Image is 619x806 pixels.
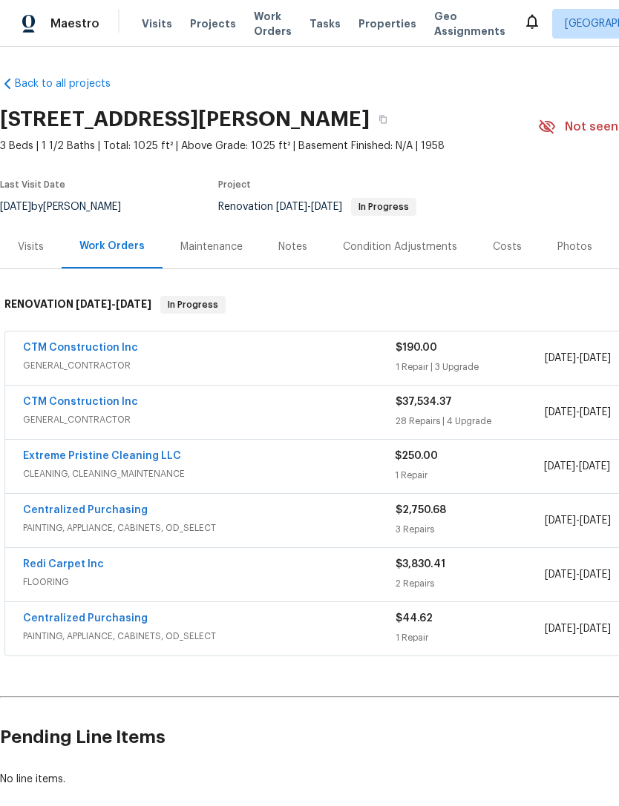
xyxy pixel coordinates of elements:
span: PAINTING, APPLIANCE, CABINETS, OD_SELECT [23,521,396,535]
span: [DATE] [276,202,307,212]
span: [DATE] [545,569,576,580]
button: Copy Address [370,106,396,133]
div: 1 Repair | 3 Upgrade [396,360,545,374]
span: [DATE] [580,353,611,363]
h6: RENOVATION [4,296,151,314]
span: - [276,202,342,212]
span: [DATE] [580,407,611,417]
span: Tasks [309,19,341,29]
span: Projects [190,16,236,31]
span: - [544,459,610,474]
span: $37,534.37 [396,397,452,407]
a: Centralized Purchasing [23,505,148,515]
span: $3,830.41 [396,559,445,569]
span: [DATE] [544,461,575,472]
span: CLEANING, CLEANING_MAINTENANCE [23,466,395,481]
span: - [545,621,611,636]
span: [DATE] [311,202,342,212]
div: Costs [493,240,522,254]
a: CTM Construction Inc [23,397,138,407]
span: Visits [142,16,172,31]
span: [DATE] [116,299,151,309]
div: 2 Repairs [396,576,545,591]
div: Visits [18,240,44,254]
div: Maintenance [180,240,243,254]
span: GENERAL_CONTRACTOR [23,358,396,373]
div: 3 Repairs [396,522,545,537]
span: [DATE] [545,624,576,634]
span: - [545,513,611,528]
span: - [545,405,611,420]
span: $2,750.68 [396,505,446,515]
span: [DATE] [580,569,611,580]
span: $190.00 [396,343,437,353]
span: Renovation [218,202,416,212]
div: Condition Adjustments [343,240,457,254]
span: [DATE] [76,299,111,309]
span: - [545,567,611,582]
div: Notes [278,240,307,254]
a: Redi Carpet Inc [23,559,104,569]
span: Maestro [50,16,99,31]
div: 1 Repair [396,630,545,645]
span: Geo Assignments [434,9,505,39]
span: - [545,351,611,366]
span: GENERAL_CONTRACTOR [23,412,396,427]
a: CTM Construction Inc [23,343,138,353]
span: [DATE] [579,461,610,472]
a: Extreme Pristine Cleaning LLC [23,451,181,461]
span: Project [218,180,251,189]
span: [DATE] [580,624,611,634]
span: Properties [358,16,416,31]
span: - [76,299,151,309]
span: Work Orders [254,9,292,39]
span: [DATE] [580,515,611,526]
span: $44.62 [396,613,433,624]
span: [DATE] [545,407,576,417]
div: Photos [557,240,592,254]
a: Centralized Purchasing [23,613,148,624]
span: In Progress [353,202,415,211]
span: FLOORING [23,575,396,589]
span: [DATE] [545,353,576,363]
span: PAINTING, APPLIANCE, CABINETS, OD_SELECT [23,629,396,644]
span: In Progress [162,297,224,312]
span: $250.00 [395,451,438,461]
span: [DATE] [545,515,576,526]
div: 28 Repairs | 4 Upgrade [396,414,545,429]
div: Work Orders [79,239,145,254]
div: 1 Repair [395,468,543,483]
